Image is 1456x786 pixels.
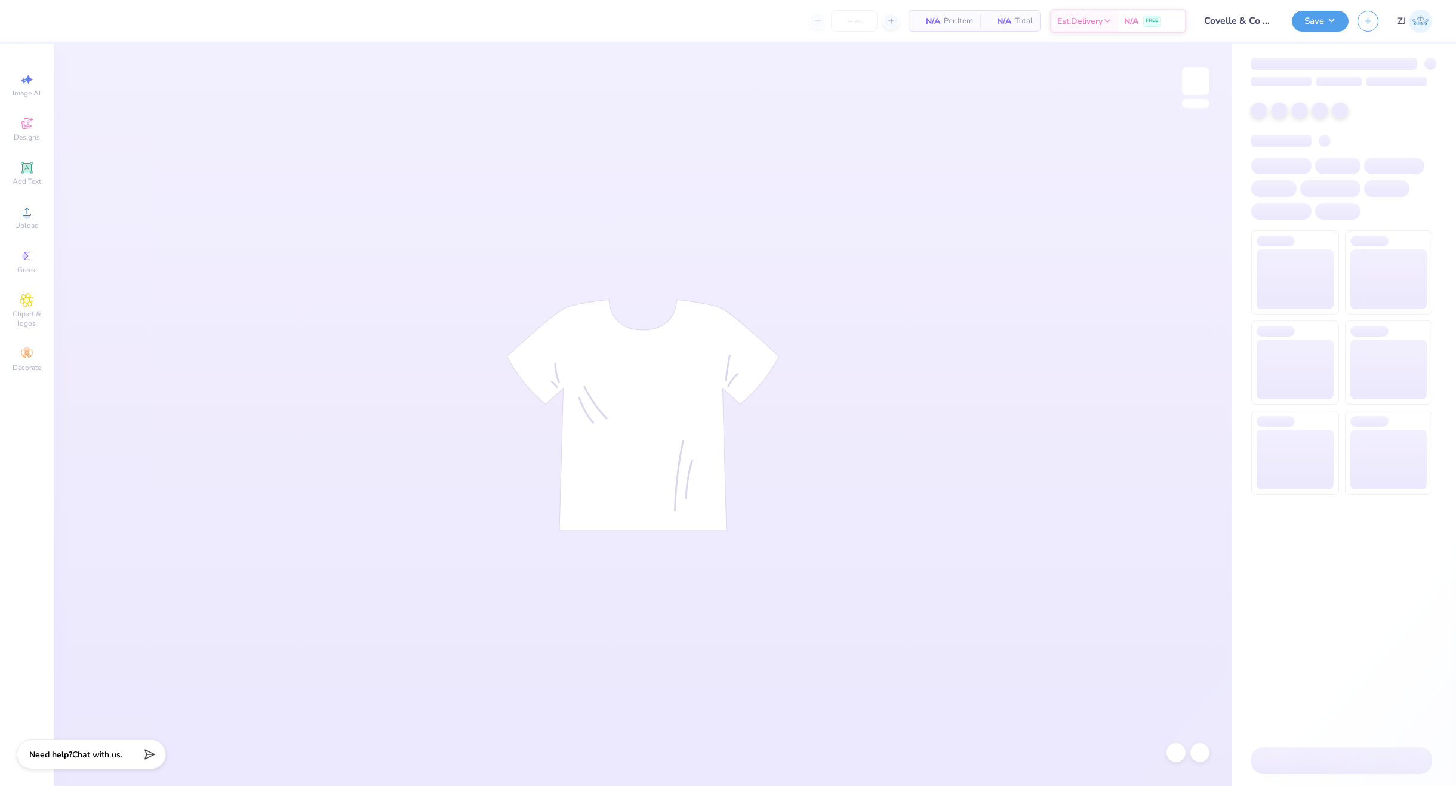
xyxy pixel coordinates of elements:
[13,363,41,372] span: Decorate
[1292,11,1349,32] button: Save
[1397,10,1432,33] a: ZJ
[29,749,72,760] strong: Need help?
[831,10,878,32] input: – –
[1015,15,1033,27] span: Total
[1057,15,1103,27] span: Est. Delivery
[72,749,122,760] span: Chat with us.
[1146,17,1158,25] span: FREE
[506,299,780,531] img: tee-skeleton.svg
[1195,9,1283,33] input: Untitled Design
[6,309,48,328] span: Clipart & logos
[15,221,39,230] span: Upload
[14,132,40,142] span: Designs
[13,88,41,98] span: Image AI
[13,177,41,186] span: Add Text
[1124,15,1138,27] span: N/A
[1397,14,1406,28] span: ZJ
[18,265,36,275] span: Greek
[944,15,973,27] span: Per Item
[916,15,940,27] span: N/A
[1409,10,1432,33] img: Zhor Junavee Antocan
[987,15,1011,27] span: N/A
